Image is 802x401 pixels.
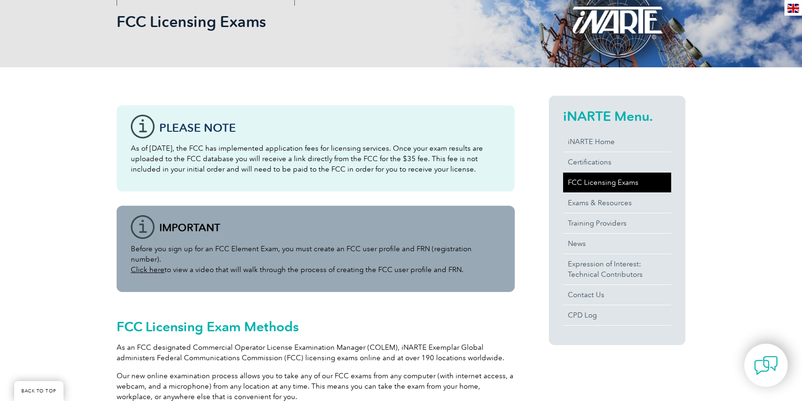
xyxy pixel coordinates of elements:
p: As of [DATE], the FCC has implemented application fees for licensing services. Once your exam res... [131,143,501,174]
h2: iNARTE Menu. [563,109,671,124]
a: CPD Log [563,305,671,325]
h2: FCC Licensing Exams [117,14,515,29]
a: Exams & Resources [563,193,671,213]
img: contact-chat.png [754,354,778,377]
h3: Please note [159,122,501,134]
a: Certifications [563,152,671,172]
h2: FCC Licensing Exam Methods [117,319,515,334]
p: As an FCC designated Commercial Operator License Examination Manager (COLEM), iNARTE Exemplar Glo... [117,342,515,363]
a: News [563,234,671,254]
a: Training Providers [563,213,671,233]
a: Click here [131,265,164,274]
a: FCC Licensing Exams [563,173,671,192]
a: iNARTE Home [563,132,671,152]
a: Contact Us [563,285,671,305]
a: BACK TO TOP [14,381,64,401]
p: Before you sign up for an FCC Element Exam, you must create an FCC user profile and FRN (registra... [131,244,501,275]
a: Expression of Interest:Technical Contributors [563,254,671,284]
img: en [787,4,799,13]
